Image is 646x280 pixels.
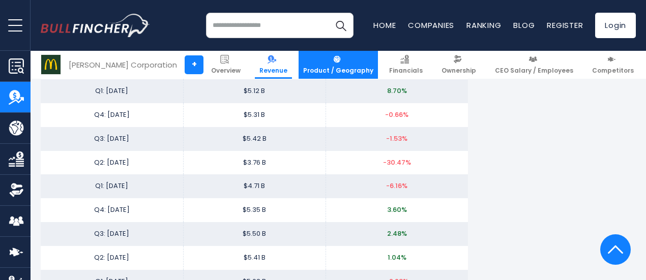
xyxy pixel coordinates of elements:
[41,151,183,175] td: Q2: [DATE]
[183,103,326,127] td: $5.31 B
[388,253,406,262] span: 1.04%
[41,246,183,270] td: Q2: [DATE]
[495,67,573,75] span: CEO Salary / Employees
[41,198,183,222] td: Q4: [DATE]
[387,86,407,96] span: 8.70%
[386,134,407,143] span: -1.53%
[328,13,354,38] button: Search
[41,55,61,74] img: MCD logo
[386,181,407,191] span: -6.16%
[69,59,177,71] div: [PERSON_NAME] Corporation
[183,79,326,103] td: $5.12 B
[595,13,636,38] a: Login
[41,127,183,151] td: Q3: [DATE]
[303,67,373,75] span: Product / Geography
[211,67,241,75] span: Overview
[513,20,535,30] a: Blog
[9,182,24,198] img: Ownership
[408,20,454,30] a: Companies
[387,229,407,238] span: 2.48%
[547,20,583,30] a: Register
[185,55,203,74] a: +
[383,158,411,167] span: -30.47%
[183,174,326,198] td: $4.71 B
[183,222,326,246] td: $5.50 B
[592,67,634,75] span: Competitors
[183,246,326,270] td: $5.41 B
[259,67,287,75] span: Revenue
[41,79,183,103] td: Q1: [DATE]
[373,20,396,30] a: Home
[255,51,292,79] a: Revenue
[490,51,578,79] a: CEO Salary / Employees
[437,51,481,79] a: Ownership
[41,103,183,127] td: Q4: [DATE]
[41,14,150,37] img: bullfincher logo
[385,110,408,119] span: -0.66%
[588,51,638,79] a: Competitors
[207,51,245,79] a: Overview
[183,127,326,151] td: $5.42 B
[183,198,326,222] td: $5.35 B
[442,67,476,75] span: Ownership
[299,51,378,79] a: Product / Geography
[466,20,501,30] a: Ranking
[387,205,407,214] span: 3.60%
[41,14,150,37] a: Go to homepage
[389,67,423,75] span: Financials
[41,222,183,246] td: Q3: [DATE]
[183,151,326,175] td: $3.76 B
[385,51,427,79] a: Financials
[41,174,183,198] td: Q1: [DATE]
